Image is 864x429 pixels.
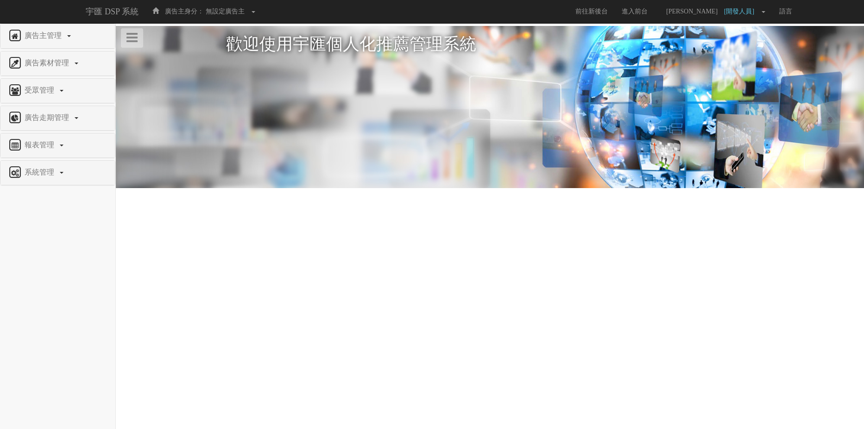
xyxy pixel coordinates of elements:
[22,141,59,149] span: 報表管理
[7,138,108,153] a: 報表管理
[7,83,108,98] a: 受眾管理
[206,8,245,15] span: 無設定廣告主
[724,8,759,15] span: [開發人員]
[7,111,108,126] a: 廣告走期管理
[7,165,108,180] a: 系統管理
[22,114,74,121] span: 廣告走期管理
[165,8,204,15] span: 廣告主身分：
[22,59,74,67] span: 廣告素材管理
[226,35,754,54] h1: 歡迎使用宇匯個人化推薦管理系統
[7,29,108,44] a: 廣告主管理
[22,168,59,176] span: 系統管理
[22,86,59,94] span: 受眾管理
[662,8,722,15] span: [PERSON_NAME]
[7,56,108,71] a: 廣告素材管理
[22,32,66,39] span: 廣告主管理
